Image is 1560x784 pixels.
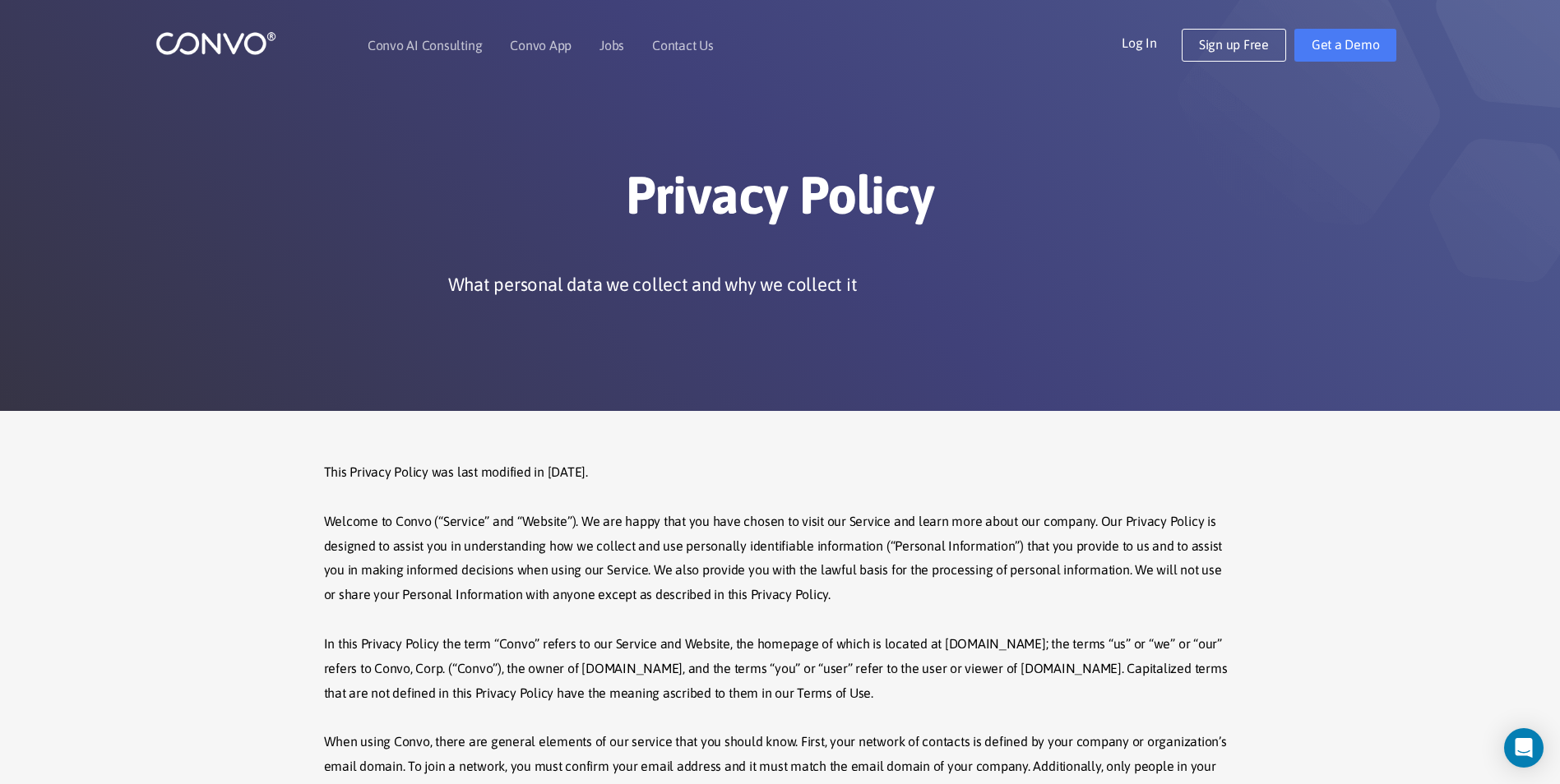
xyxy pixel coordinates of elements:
img: logo_1.png [155,30,276,56]
a: Get a Demo [1294,29,1397,62]
a: Log In [1122,29,1182,55]
a: Contact Us [652,39,714,52]
div: Open Intercom Messenger [1504,728,1544,768]
a: Convo App [510,39,572,52]
a: Convo AI Consulting [368,39,482,52]
h1: Privacy Policy [324,164,1237,239]
p: What personal data we collect and why we collect it [448,272,858,297]
a: Sign up Free [1182,29,1286,62]
a: Jobs [599,39,624,52]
